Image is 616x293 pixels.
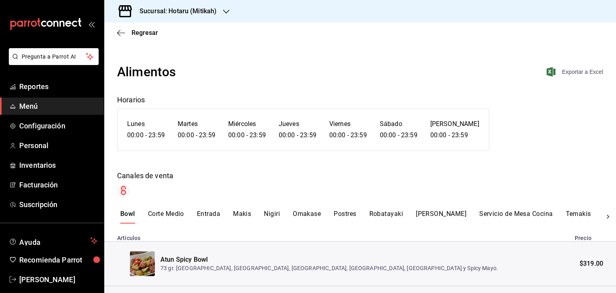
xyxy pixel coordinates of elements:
[197,210,220,224] button: Entrada
[6,58,99,67] a: Pregunta a Parrot AI
[133,6,217,16] h3: Sucursal: Hotaru (Mitikah)
[479,210,553,224] button: Servicio de Mesa Cocina
[117,94,603,105] div: Horarios
[178,130,215,141] h6: 00:00 - 23:59
[148,210,184,224] button: Corte Medio
[120,210,135,224] button: Bowl
[279,118,316,130] h6: Jueves
[380,118,417,130] h6: Sábado
[279,130,316,141] h6: 00:00 - 23:59
[228,118,266,130] h6: Miércoles
[570,230,616,242] th: Precio
[548,67,603,77] button: Exportar a Excel
[160,264,498,272] p: 73 gr. [GEOGRAPHIC_DATA], [GEOGRAPHIC_DATA], [GEOGRAPHIC_DATA], [GEOGRAPHIC_DATA], [GEOGRAPHIC_DA...
[19,101,97,112] span: Menú
[178,118,215,130] h6: Martes
[19,140,97,151] span: Personal
[430,130,479,141] h6: 00:00 - 23:59
[228,130,266,141] h6: 00:00 - 23:59
[19,81,97,92] span: Reportes
[580,259,603,269] span: $319.00
[264,210,280,224] button: Nigiri
[19,160,97,171] span: Inventarios
[22,53,86,61] span: Pregunta a Parrot AI
[127,130,165,141] h6: 00:00 - 23:59
[120,210,600,224] div: scrollable menu categories
[130,251,155,276] img: Preview
[19,199,97,210] span: Suscripción
[329,118,367,130] h6: Viernes
[19,236,87,246] span: Ayuda
[19,120,97,131] span: Configuración
[566,210,591,224] button: Temakis
[416,210,466,224] button: [PERSON_NAME]
[19,179,97,190] span: Facturación
[334,210,356,224] button: Postres
[132,29,158,37] span: Regresar
[117,29,158,37] button: Regresar
[117,170,603,181] div: Canales de venta
[160,255,498,265] div: Atun Spicy Bowl
[430,118,479,130] h6: [PERSON_NAME]
[369,210,403,224] button: Robatayaki
[117,62,176,81] div: Alimentos
[104,230,570,242] th: Artículos
[380,130,417,141] h6: 00:00 - 23:59
[88,21,95,27] button: open_drawer_menu
[19,254,97,265] span: Recomienda Parrot
[329,130,367,141] h6: 00:00 - 23:59
[233,210,251,224] button: Makis
[19,274,97,285] span: [PERSON_NAME]
[293,210,321,224] button: Omakase
[127,118,165,130] h6: Lunes
[9,48,99,65] button: Pregunta a Parrot AI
